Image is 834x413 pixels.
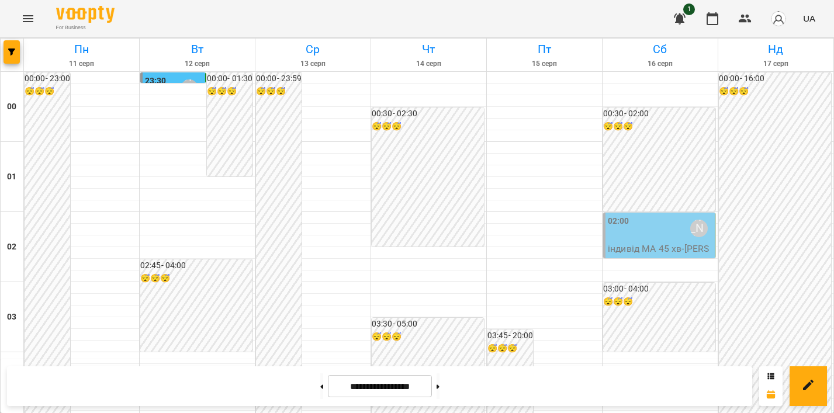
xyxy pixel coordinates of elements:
[372,331,484,343] h6: 😴😴😴
[26,58,137,70] h6: 11 серп
[603,296,715,308] h6: 😴😴😴
[690,220,708,237] div: Самсонова Ніла
[25,85,70,98] h6: 😴😴😴
[7,241,16,254] h6: 02
[603,120,715,133] h6: 😴😴😴
[256,85,302,98] h6: 😴😴😴
[257,40,369,58] h6: Ср
[604,40,716,58] h6: Сб
[140,259,252,272] h6: 02:45 - 04:00
[7,171,16,183] h6: 01
[7,311,16,324] h6: 03
[207,85,252,98] h6: 😴😴😴
[372,107,484,120] h6: 00:30 - 02:30
[56,6,115,23] img: Voopty Logo
[207,72,252,85] h6: 00:00 - 01:30
[56,24,115,32] span: For Business
[770,11,787,27] img: avatar_s.png
[719,85,831,98] h6: 😴😴😴
[257,58,369,70] h6: 13 серп
[7,100,16,113] h6: 00
[798,8,820,29] button: UA
[372,120,484,133] h6: 😴😴😴
[683,4,695,15] span: 1
[720,58,832,70] h6: 17 серп
[719,72,831,85] h6: 00:00 - 16:00
[256,72,302,85] h6: 00:00 - 23:59
[487,342,533,355] h6: 😴😴😴
[181,79,198,97] div: Самсонова Ніла
[603,107,715,120] h6: 00:30 - 02:00
[373,40,485,58] h6: Чт
[608,242,712,269] p: індивід МА 45 хв - [PERSON_NAME]
[489,40,600,58] h6: Пт
[608,215,629,228] label: 02:00
[489,58,600,70] h6: 15 серп
[145,75,167,88] label: 23:30
[14,5,42,33] button: Menu
[141,58,253,70] h6: 12 серп
[604,58,716,70] h6: 16 серп
[140,272,252,285] h6: 😴😴😴
[803,12,815,25] span: UA
[141,40,253,58] h6: Вт
[373,58,485,70] h6: 14 серп
[26,40,137,58] h6: Пн
[603,283,715,296] h6: 03:00 - 04:00
[372,318,484,331] h6: 03:30 - 05:00
[25,72,70,85] h6: 00:00 - 23:00
[720,40,832,58] h6: Нд
[487,329,533,342] h6: 03:45 - 20:00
